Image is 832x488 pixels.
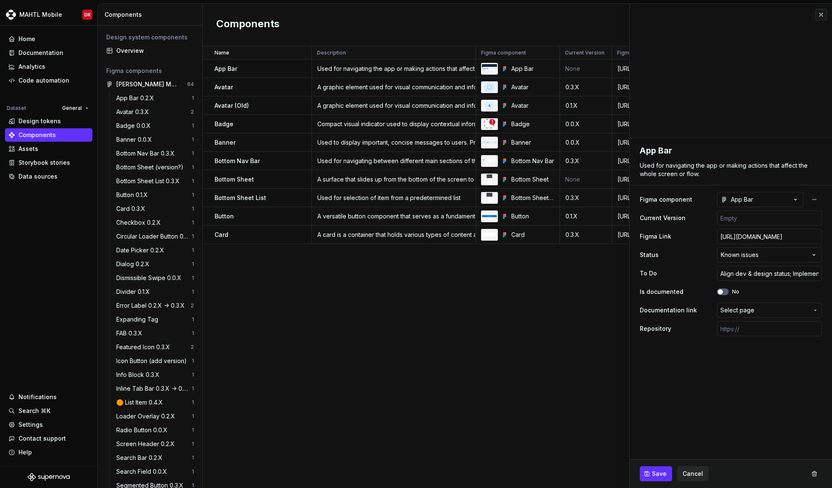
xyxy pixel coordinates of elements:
[113,340,197,354] a: Featured Icon 0.3.X2
[511,83,555,91] div: Avatar
[187,81,194,88] div: 64
[511,157,555,165] div: Bottom Nav Bar
[6,10,16,20] img: 317a9594-9ec3-41ad-b59a-e557b98ff41d.png
[482,141,497,143] img: Banner
[116,440,178,448] div: Screen Header 0.2.X
[116,205,149,213] div: Card 0.3.X
[106,67,194,75] div: Figma components
[640,269,657,278] label: To Do
[560,231,611,239] div: 0.3.X
[116,47,194,55] div: Overview
[5,418,92,431] a: Settings
[192,178,194,184] div: 1
[482,159,497,162] img: Bottom Nav Bar
[113,119,197,132] a: Badge 0.0.X1
[612,231,732,239] div: [URL][DOMAIN_NAME]
[312,65,475,73] div: Used for navigating the app or making actions that affect the whole screen or flow.
[612,175,732,184] div: [URL][DOMAIN_NAME]
[215,194,266,202] p: Bottom Sheet List
[640,251,659,259] label: Status
[312,175,475,184] div: A surface that slides up from the bottom of the screen to present additional content or options w...
[113,327,197,340] a: FAB 0.3.X1
[113,202,197,215] a: Card 0.3.X1
[116,232,192,241] div: Circular Loader Button 0.0.X
[18,35,35,43] div: Home
[630,4,832,138] iframe: figma-embed
[652,470,667,478] span: Save
[192,385,194,392] div: 1
[192,192,194,198] div: 1
[638,143,820,158] textarea: App Bar
[192,150,194,157] div: 1
[511,120,555,128] div: Badge
[312,120,475,128] div: Compact visual indicator used to display contextual information or provide quick insights.
[215,101,249,110] p: Avatar (Old)
[640,214,685,222] label: Current Version
[483,119,495,129] img: Badge
[192,330,194,337] div: 1
[215,138,235,147] p: Banner
[116,149,178,158] div: Bottom Nav Bar 0.3.X
[113,105,197,119] a: Avatar 0.3.X2
[215,157,260,165] p: Bottom Nav Bar
[18,448,32,457] div: Help
[106,33,194,42] div: Design system components
[617,49,644,56] p: Figma Link
[18,434,66,443] div: Contact support
[116,301,188,310] div: Error Label 0.2.X -> 0.3.X
[192,427,194,433] div: 1
[560,101,611,110] div: 0.1.X
[5,446,92,459] button: Help
[113,451,197,465] a: Search Bar 0.2.X1
[19,10,62,19] div: MAHTL Mobile
[191,109,194,115] div: 2
[560,120,611,128] div: 0.0.X
[612,138,732,147] div: [URL][DOMAIN_NAME]
[565,49,604,56] p: Current Version
[215,49,229,56] p: Name
[677,466,709,481] button: Cancel
[732,288,739,295] label: No
[192,399,194,406] div: 1
[116,80,179,88] div: [PERSON_NAME] MDS Components
[640,306,697,314] label: Documentation link
[84,11,91,18] div: DK
[560,138,611,147] div: 0.0.X
[116,135,155,144] div: Banner 0.0.X
[113,188,197,202] a: Button 0.1.X1
[560,194,611,202] div: 0.3.X
[7,105,26,112] div: Dataset
[191,302,194,309] div: 2
[215,65,237,73] p: App Bar
[113,410,197,423] a: Loader Overlay 0.2.X1
[192,122,194,129] div: 1
[717,229,822,244] input: Empty
[103,44,197,57] a: Overview
[612,157,732,165] div: [URL][DOMAIN_NAME]
[113,257,197,271] a: Dialog 0.2.X1
[18,172,58,181] div: Data sources
[640,195,692,204] label: Figma component
[18,421,43,429] div: Settings
[312,231,475,239] div: A card is a container that holds various types of content and actions about a single subject.
[717,321,822,336] input: https://
[5,156,92,169] a: Storybook stories
[113,216,197,229] a: Checkbox 0.2.X1
[484,101,494,111] img: Avatar
[511,101,555,110] div: Avatar
[116,357,190,365] div: Icon Button (add version)
[113,382,197,395] a: Inline Tab Bar 0.3.X -> 0.4.X1
[312,194,475,202] div: Used for selection of item from a predetermined list
[113,133,197,146] a: Banner 0.0.X1
[560,60,612,78] td: None
[192,413,194,420] div: 1
[487,174,492,184] img: Bottom Sheet
[612,120,732,128] div: [URL][DOMAIN_NAME]
[192,233,194,240] div: 1
[5,432,92,445] button: Contact support
[192,164,194,171] div: 1
[612,212,732,221] div: [URL][DOMAIN_NAME]
[215,120,233,128] p: Badge
[18,407,50,415] div: Search ⌘K
[116,260,153,268] div: Dialog 0.2.X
